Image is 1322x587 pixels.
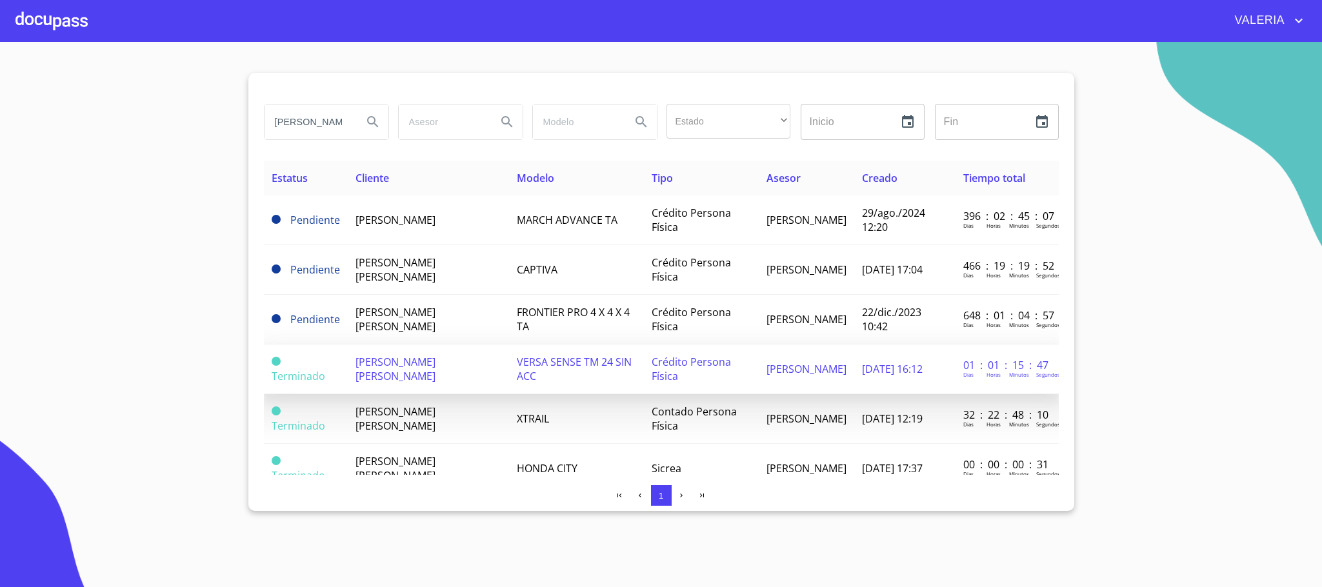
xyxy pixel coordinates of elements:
span: Pendiente [290,213,340,227]
button: 1 [651,485,672,506]
p: Horas [986,421,1001,428]
span: [PERSON_NAME] [766,312,846,326]
span: Terminado [272,369,325,383]
p: 466 : 19 : 19 : 52 [963,259,1050,273]
span: VALERIA [1225,10,1292,31]
span: Terminado [272,419,325,433]
p: Segundos [1036,272,1060,279]
span: Terminado [272,406,281,415]
span: MARCH ADVANCE TA [517,213,617,227]
p: Dias [963,470,974,477]
span: Crédito Persona Física [652,255,731,284]
span: Tipo [652,171,673,185]
span: 29/ago./2024 12:20 [862,206,925,234]
span: Pendiente [272,264,281,274]
span: Modelo [517,171,554,185]
span: Terminado [272,456,281,465]
span: [PERSON_NAME] [766,213,846,227]
p: Minutos [1009,421,1029,428]
p: Dias [963,222,974,229]
p: Segundos [1036,371,1060,378]
span: [DATE] 16:12 [862,362,923,376]
span: Tiempo total [963,171,1025,185]
span: Crédito Persona Física [652,206,731,234]
span: Pendiente [272,215,281,224]
span: [PERSON_NAME] [356,213,436,227]
span: Terminado [272,468,325,483]
span: Cliente [356,171,389,185]
span: [PERSON_NAME] [PERSON_NAME] [356,305,436,333]
span: [DATE] 17:37 [862,461,923,475]
button: Search [626,106,657,137]
span: Asesor [766,171,801,185]
p: Minutos [1009,371,1029,378]
p: Segundos [1036,470,1060,477]
p: 01 : 01 : 15 : 47 [963,358,1050,372]
span: Pendiente [290,263,340,277]
span: [PERSON_NAME] [766,263,846,277]
span: Crédito Persona Física [652,305,731,333]
p: 00 : 00 : 00 : 31 [963,457,1050,472]
p: Dias [963,371,974,378]
p: Segundos [1036,222,1060,229]
p: 396 : 02 : 45 : 07 [963,209,1050,223]
span: 22/dic./2023 10:42 [862,305,921,333]
p: Minutos [1009,222,1029,229]
input: search [265,104,352,139]
span: FRONTIER PRO 4 X 4 X 4 TA [517,305,630,333]
input: search [399,104,486,139]
p: Minutos [1009,272,1029,279]
p: Minutos [1009,470,1029,477]
span: CAPTIVA [517,263,557,277]
span: [PERSON_NAME] [PERSON_NAME] [356,454,436,483]
span: Estatus [272,171,308,185]
span: Pendiente [290,312,340,326]
span: [PERSON_NAME] [766,362,846,376]
button: Search [492,106,523,137]
span: VERSA SENSE TM 24 SIN ACC [517,355,632,383]
span: Crédito Persona Física [652,355,731,383]
p: 648 : 01 : 04 : 57 [963,308,1050,323]
span: [PERSON_NAME] [PERSON_NAME] [356,404,436,433]
input: search [533,104,621,139]
p: Segundos [1036,421,1060,428]
p: Horas [986,470,1001,477]
span: Contado Persona Física [652,404,737,433]
p: Horas [986,321,1001,328]
p: Horas [986,272,1001,279]
div: ​ [666,104,790,139]
span: Creado [862,171,897,185]
span: [PERSON_NAME] [PERSON_NAME] [356,355,436,383]
p: Segundos [1036,321,1060,328]
p: Horas [986,222,1001,229]
span: Pendiente [272,314,281,323]
p: Dias [963,321,974,328]
button: Search [357,106,388,137]
p: Horas [986,371,1001,378]
p: Minutos [1009,321,1029,328]
span: [DATE] 17:04 [862,263,923,277]
span: Terminado [272,357,281,366]
p: 32 : 22 : 48 : 10 [963,408,1050,422]
p: Dias [963,272,974,279]
p: Dias [963,421,974,428]
button: account of current user [1225,10,1307,31]
span: 1 [659,491,663,501]
span: HONDA CITY [517,461,577,475]
span: [PERSON_NAME] [766,412,846,426]
span: XTRAIL [517,412,549,426]
span: [DATE] 12:19 [862,412,923,426]
span: [PERSON_NAME] [PERSON_NAME] [356,255,436,284]
span: Sicrea [652,461,681,475]
span: [PERSON_NAME] [766,461,846,475]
